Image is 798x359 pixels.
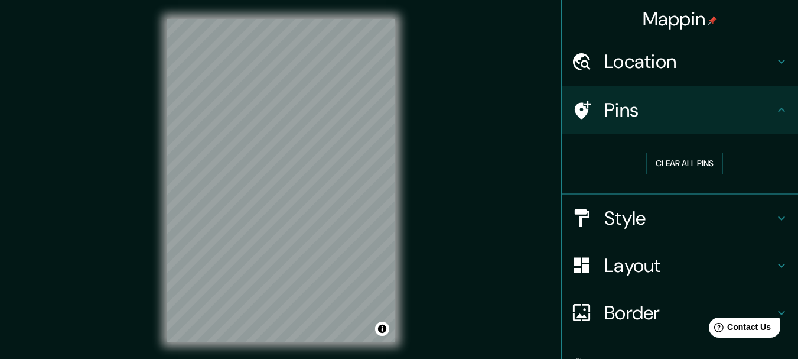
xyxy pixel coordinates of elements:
[604,254,774,277] h4: Layout
[643,7,718,31] h4: Mappin
[562,38,798,85] div: Location
[693,313,785,346] iframe: Help widget launcher
[375,322,389,336] button: Toggle attribution
[604,98,774,122] h4: Pins
[562,242,798,289] div: Layout
[708,16,717,25] img: pin-icon.png
[562,86,798,134] div: Pins
[604,206,774,230] h4: Style
[562,289,798,337] div: Border
[167,19,395,342] canvas: Map
[562,195,798,242] div: Style
[604,301,774,325] h4: Border
[646,153,723,174] button: Clear all pins
[604,50,774,73] h4: Location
